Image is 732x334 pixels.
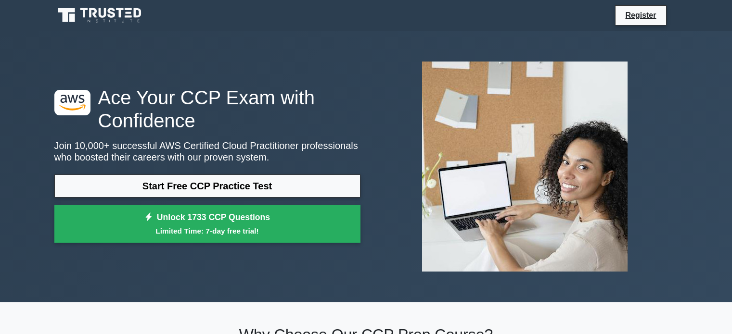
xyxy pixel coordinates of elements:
[54,205,360,243] a: Unlock 1733 CCP QuestionsLimited Time: 7-day free trial!
[66,225,348,236] small: Limited Time: 7-day free trial!
[619,9,662,21] a: Register
[54,86,360,132] h1: Ace Your CCP Exam with Confidence
[54,174,360,198] a: Start Free CCP Practice Test
[54,140,360,163] p: Join 10,000+ successful AWS Certified Cloud Practitioner professionals who boosted their careers ...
